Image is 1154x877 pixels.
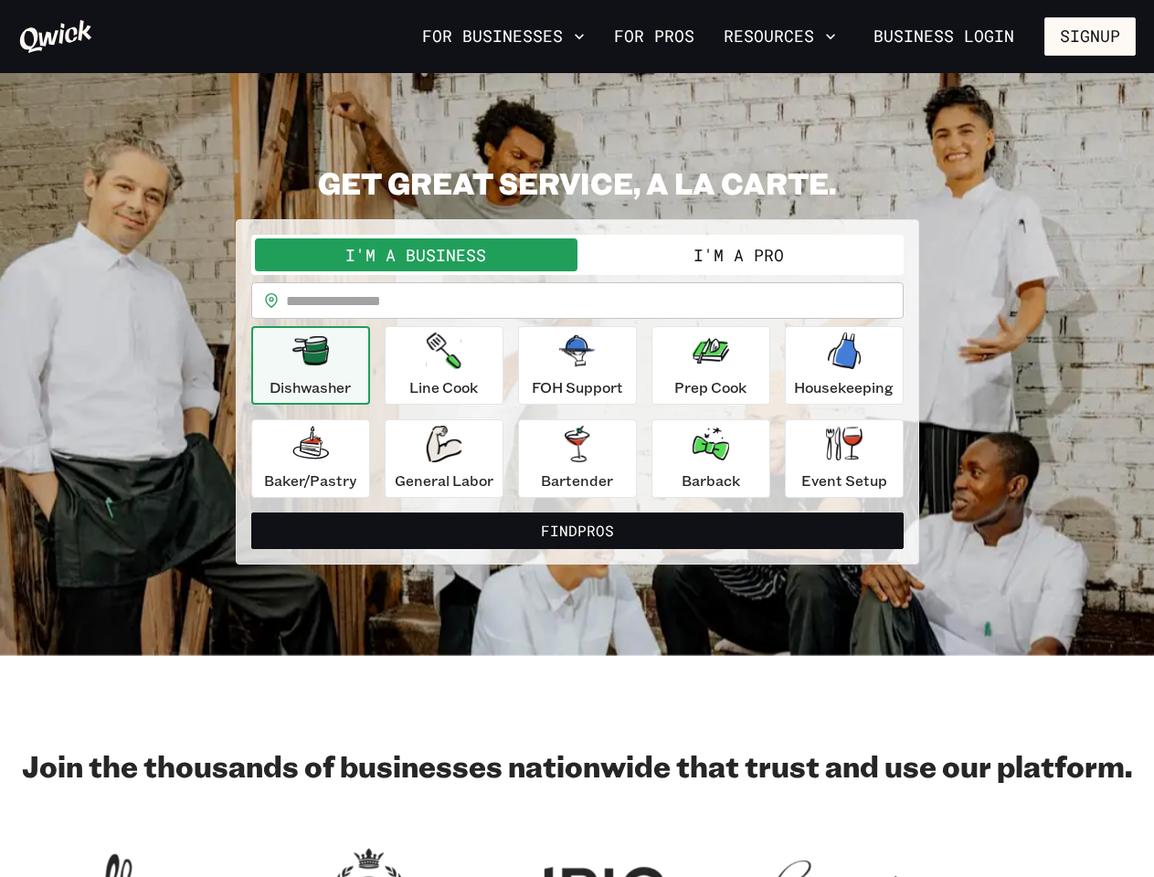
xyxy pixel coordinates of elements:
[651,326,770,405] button: Prep Cook
[385,326,503,405] button: Line Cook
[251,512,904,549] button: FindPros
[682,470,740,491] p: Barback
[409,376,478,398] p: Line Cook
[518,326,637,405] button: FOH Support
[674,376,746,398] p: Prep Cook
[532,376,623,398] p: FOH Support
[607,21,702,52] a: For Pros
[264,470,356,491] p: Baker/Pastry
[18,747,1136,784] h2: Join the thousands of businesses nationwide that trust and use our platform.
[577,238,900,271] button: I'm a Pro
[1044,17,1136,56] button: Signup
[251,326,370,405] button: Dishwasher
[236,164,919,201] h2: GET GREAT SERVICE, A LA CARTE.
[385,419,503,498] button: General Labor
[415,21,592,52] button: For Businesses
[716,21,843,52] button: Resources
[255,238,577,271] button: I'm a Business
[270,376,351,398] p: Dishwasher
[251,419,370,498] button: Baker/Pastry
[794,376,894,398] p: Housekeeping
[518,419,637,498] button: Bartender
[858,17,1030,56] a: Business Login
[395,470,493,491] p: General Labor
[651,419,770,498] button: Barback
[801,470,887,491] p: Event Setup
[785,326,904,405] button: Housekeeping
[785,419,904,498] button: Event Setup
[541,470,613,491] p: Bartender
